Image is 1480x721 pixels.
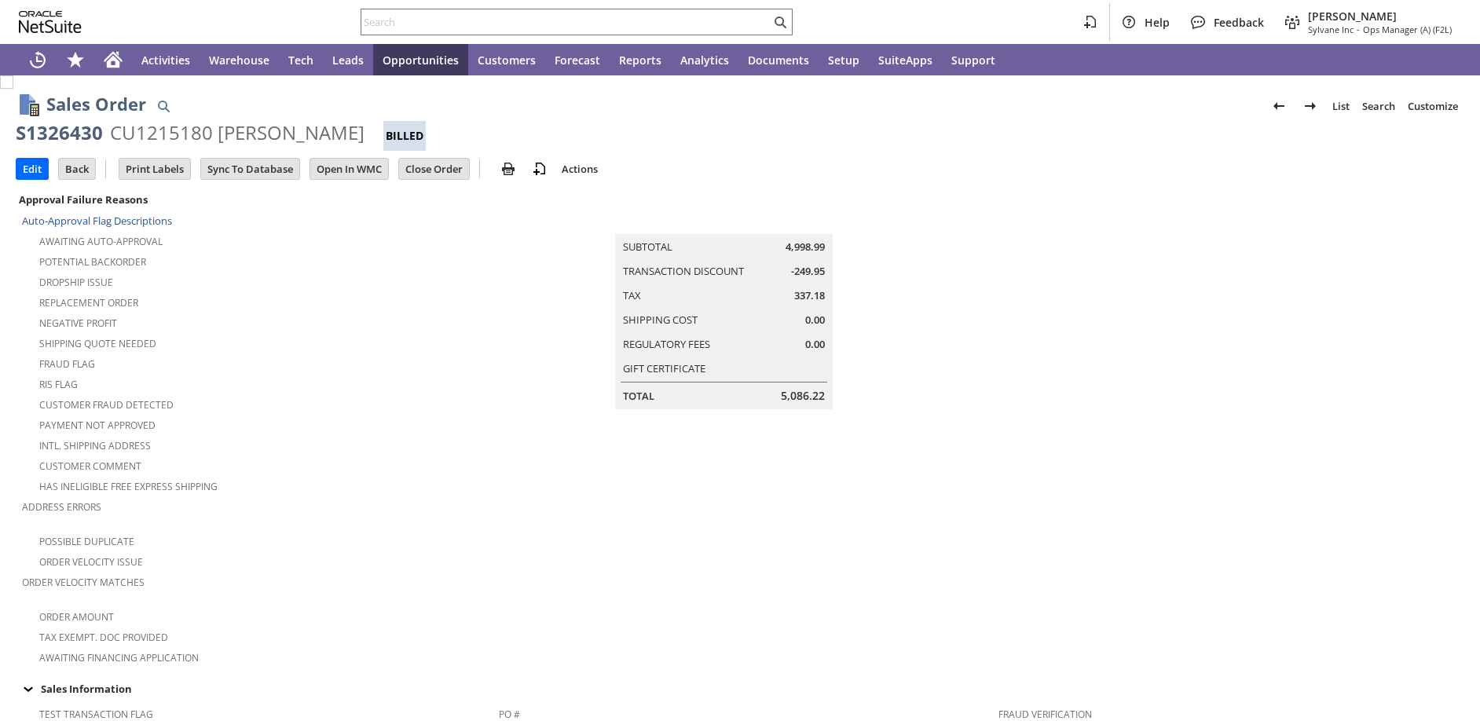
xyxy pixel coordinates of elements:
[39,276,113,289] a: Dropship Issue
[623,240,672,254] a: Subtotal
[499,159,518,178] img: print.svg
[499,708,520,721] a: PO #
[39,378,78,391] a: RIS flag
[623,361,705,375] a: Gift Certificate
[771,13,789,31] svg: Search
[39,459,141,473] a: Customer Comment
[623,389,654,403] a: Total
[1356,93,1401,119] a: Search
[373,44,468,75] a: Opportunities
[805,313,825,328] span: 0.00
[951,53,995,68] span: Support
[119,159,190,179] input: Print Labels
[555,53,600,68] span: Forecast
[39,337,156,350] a: Shipping Quote Needed
[39,651,199,664] a: Awaiting Financing Application
[942,44,1005,75] a: Support
[1301,97,1320,115] img: Next
[1308,9,1452,24] span: [PERSON_NAME]
[361,13,771,31] input: Search
[530,159,549,178] img: add-record.svg
[623,337,710,351] a: Regulatory Fees
[1308,24,1354,35] span: Sylvane Inc
[383,121,426,151] div: Billed
[39,398,174,412] a: Customer Fraud Detected
[680,53,729,68] span: Analytics
[1357,24,1360,35] span: -
[46,91,146,117] h1: Sales Order
[748,53,809,68] span: Documents
[28,50,47,69] svg: Recent Records
[279,44,323,75] a: Tech
[828,53,859,68] span: Setup
[39,631,168,644] a: Tax Exempt. Doc Provided
[288,53,313,68] span: Tech
[39,296,138,309] a: Replacement Order
[478,53,536,68] span: Customers
[22,500,101,514] a: Address Errors
[623,313,698,327] a: Shipping Cost
[623,264,744,278] a: Transaction Discount
[39,610,114,624] a: Order Amount
[59,159,95,179] input: Back
[610,44,671,75] a: Reports
[1145,15,1170,30] span: Help
[16,679,1464,699] td: Sales Information
[16,679,1458,699] div: Sales Information
[16,189,493,210] div: Approval Failure Reasons
[19,11,82,33] svg: logo
[39,535,134,548] a: Possible Duplicate
[141,53,190,68] span: Activities
[110,120,365,145] div: CU1215180 [PERSON_NAME]
[39,357,95,371] a: Fraud Flag
[869,44,942,75] a: SuiteApps
[1269,97,1288,115] img: Previous
[619,53,661,68] span: Reports
[39,419,156,432] a: Payment not approved
[94,44,132,75] a: Home
[22,214,172,228] a: Auto-Approval Flag Descriptions
[819,44,869,75] a: Setup
[383,53,459,68] span: Opportunities
[1326,93,1356,119] a: List
[39,235,163,248] a: Awaiting Auto-Approval
[738,44,819,75] a: Documents
[615,209,833,234] caption: Summary
[16,159,48,179] input: Edit
[200,44,279,75] a: Warehouse
[323,44,373,75] a: Leads
[39,480,218,493] a: Has Ineligible Free Express Shipping
[39,317,117,330] a: Negative Profit
[57,44,94,75] div: Shortcuts
[132,44,200,75] a: Activities
[39,439,151,452] a: Intl. Shipping Address
[19,44,57,75] a: Recent Records
[1401,93,1464,119] a: Customize
[878,53,932,68] span: SuiteApps
[786,240,825,254] span: 4,998.99
[623,288,641,302] a: Tax
[39,255,146,269] a: Potential Backorder
[154,97,173,115] img: Quick Find
[805,337,825,352] span: 0.00
[39,708,153,721] a: Test Transaction Flag
[16,120,103,145] div: S1326430
[555,162,604,176] a: Actions
[66,50,85,69] svg: Shortcuts
[104,50,123,69] svg: Home
[794,288,825,303] span: 337.18
[201,159,299,179] input: Sync To Database
[209,53,269,68] span: Warehouse
[22,576,145,589] a: Order Velocity Matches
[791,264,825,279] span: -249.95
[468,44,545,75] a: Customers
[1363,24,1452,35] span: Ops Manager (A) (F2L)
[1214,15,1264,30] span: Feedback
[310,159,388,179] input: Open In WMC
[332,53,364,68] span: Leads
[671,44,738,75] a: Analytics
[781,388,825,404] span: 5,086.22
[39,555,143,569] a: Order Velocity Issue
[399,159,469,179] input: Close Order
[998,708,1092,721] a: Fraud Verification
